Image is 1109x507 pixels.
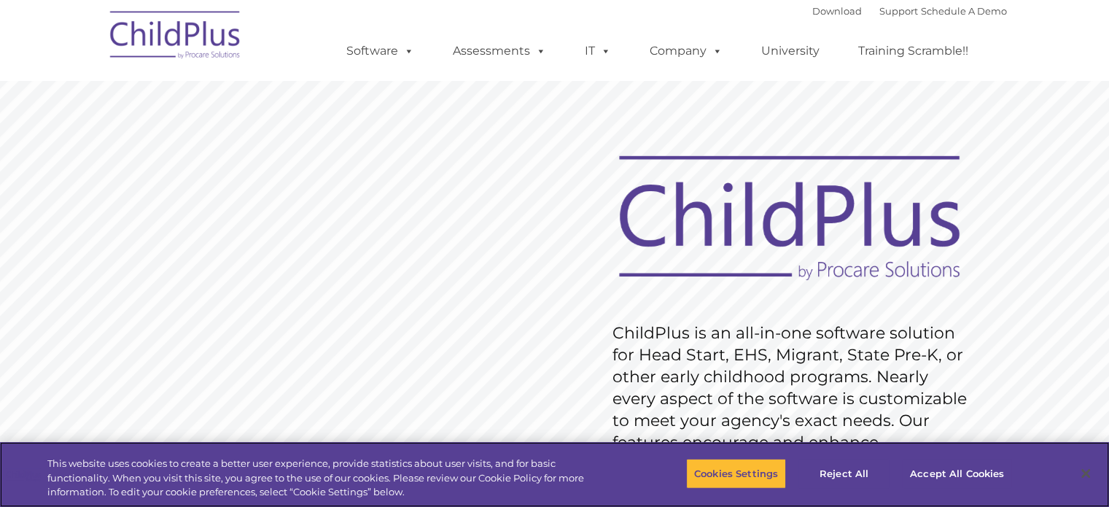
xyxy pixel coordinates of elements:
[1070,457,1102,489] button: Close
[812,5,862,17] a: Download
[812,5,1007,17] font: |
[332,36,429,66] a: Software
[635,36,737,66] a: Company
[844,36,983,66] a: Training Scramble!!
[47,457,610,500] div: This website uses cookies to create a better user experience, provide statistics about user visit...
[902,458,1012,489] button: Accept All Cookies
[747,36,834,66] a: University
[438,36,561,66] a: Assessments
[103,1,249,74] img: ChildPlus by Procare Solutions
[612,322,974,476] rs-layer: ChildPlus is an all-in-one software solution for Head Start, EHS, Migrant, State Pre-K, or other ...
[921,5,1007,17] a: Schedule A Demo
[798,458,890,489] button: Reject All
[879,5,918,17] a: Support
[570,36,626,66] a: IT
[686,458,786,489] button: Cookies Settings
